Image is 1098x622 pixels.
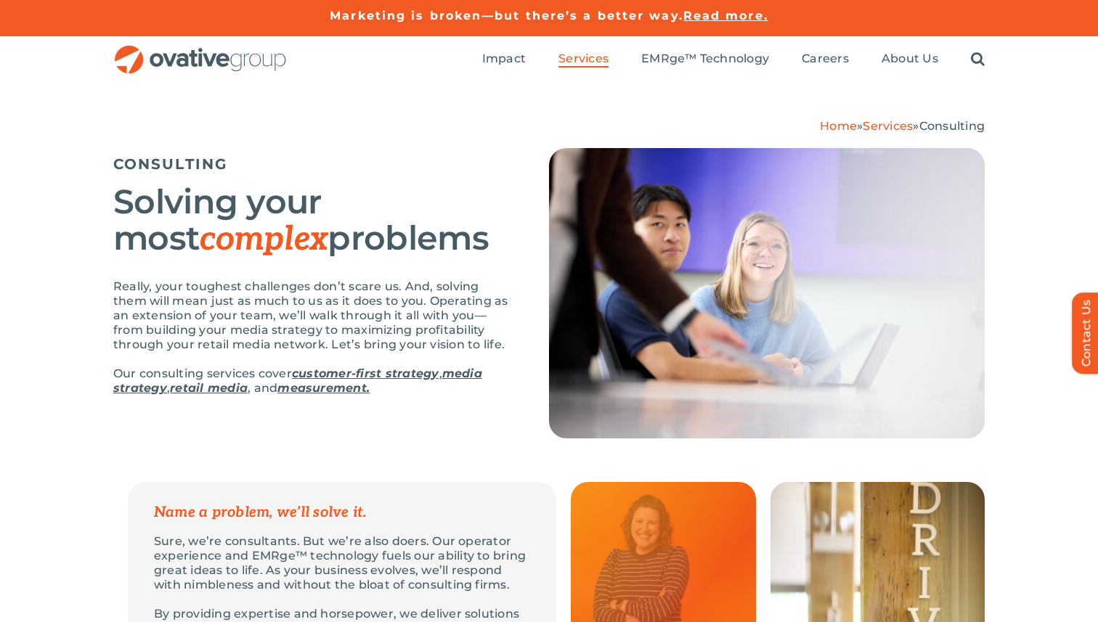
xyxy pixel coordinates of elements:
em: complex [200,219,328,260]
a: Services [863,119,913,133]
h2: Solving your most problems [113,184,513,258]
span: EMRge™ Technology [641,52,769,66]
span: Services [558,52,609,66]
a: OG_Full_horizontal_RGB [113,44,288,57]
a: Services [558,52,609,67]
a: media strategy [113,367,482,395]
a: Impact [482,52,526,67]
a: Home [820,119,857,133]
p: Our consulting services cover , , , and [113,367,513,396]
nav: Menu [482,36,985,83]
a: Read more. [683,9,768,22]
a: Careers [802,52,849,67]
a: measurement. [277,381,370,395]
h5: CONSULTING [113,155,513,173]
span: Impact [482,52,526,66]
a: Marketing is broken—but there’s a better way. [330,9,683,22]
a: Search [971,52,985,67]
a: About Us [882,52,938,67]
span: About Us [882,52,938,66]
p: Name a problem, we’ll solve it. [154,505,530,520]
a: customer-first strategy [292,367,439,380]
a: EMRge™ Technology [641,52,769,67]
p: Really, your toughest challenges don’t scare us. And, solving them will mean just as much to us a... [113,279,513,352]
a: retail media [170,381,248,395]
span: » » [820,119,985,133]
img: Consulting – Hero [549,148,985,438]
p: Sure, we’re consultants. But we’re also doers. Our operator experience and EMRge™ technology fuel... [154,534,530,592]
span: Consulting [919,119,985,133]
span: Careers [802,52,849,66]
